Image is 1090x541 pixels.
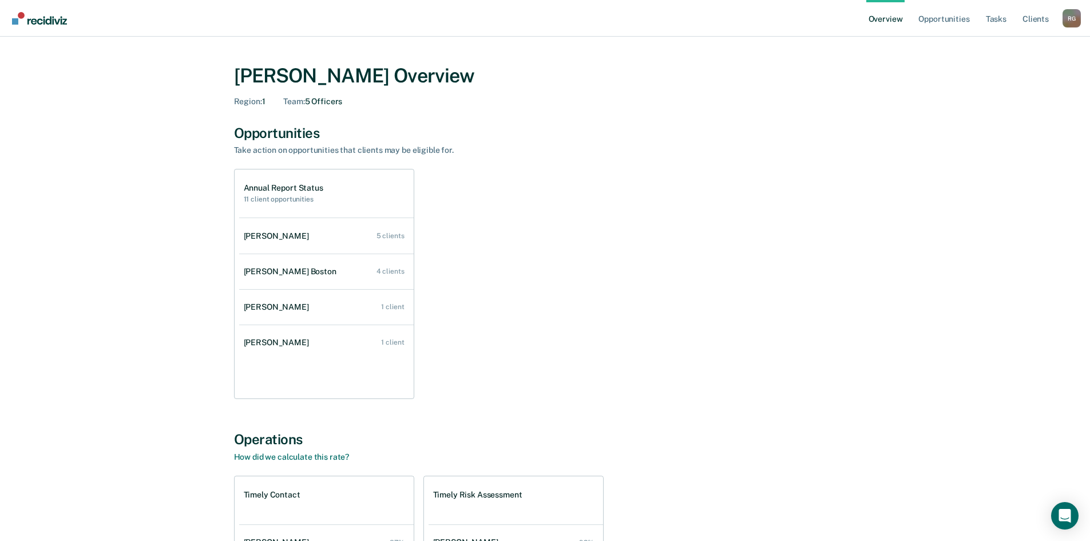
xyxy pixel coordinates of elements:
[234,431,857,448] div: Operations
[244,231,314,241] div: [PERSON_NAME]
[234,145,635,155] div: Take action on opportunities that clients may be eligible for.
[244,302,314,312] div: [PERSON_NAME]
[283,97,304,106] span: Team :
[433,490,522,500] h1: Timely Risk Assessment
[234,64,857,88] div: [PERSON_NAME] Overview
[244,338,314,347] div: [PERSON_NAME]
[244,183,323,193] h1: Annual Report Status
[239,220,414,252] a: [PERSON_NAME] 5 clients
[381,303,404,311] div: 1 client
[244,490,300,500] h1: Timely Contact
[12,12,67,25] img: Recidiviz
[1063,9,1081,27] div: R G
[283,97,342,106] div: 5 Officers
[239,326,414,359] a: [PERSON_NAME] 1 client
[234,97,265,106] div: 1
[1051,502,1079,530] div: Open Intercom Messenger
[376,232,405,240] div: 5 clients
[1063,9,1081,27] button: Profile dropdown button
[234,97,262,106] span: Region :
[376,267,405,275] div: 4 clients
[244,195,323,203] h2: 11 client opportunities
[239,255,414,288] a: [PERSON_NAME] Boston 4 clients
[381,338,404,346] div: 1 client
[239,291,414,323] a: [PERSON_NAME] 1 client
[244,267,341,277] div: [PERSON_NAME] Boston
[234,125,857,141] div: Opportunities
[234,452,350,461] a: How did we calculate this rate?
